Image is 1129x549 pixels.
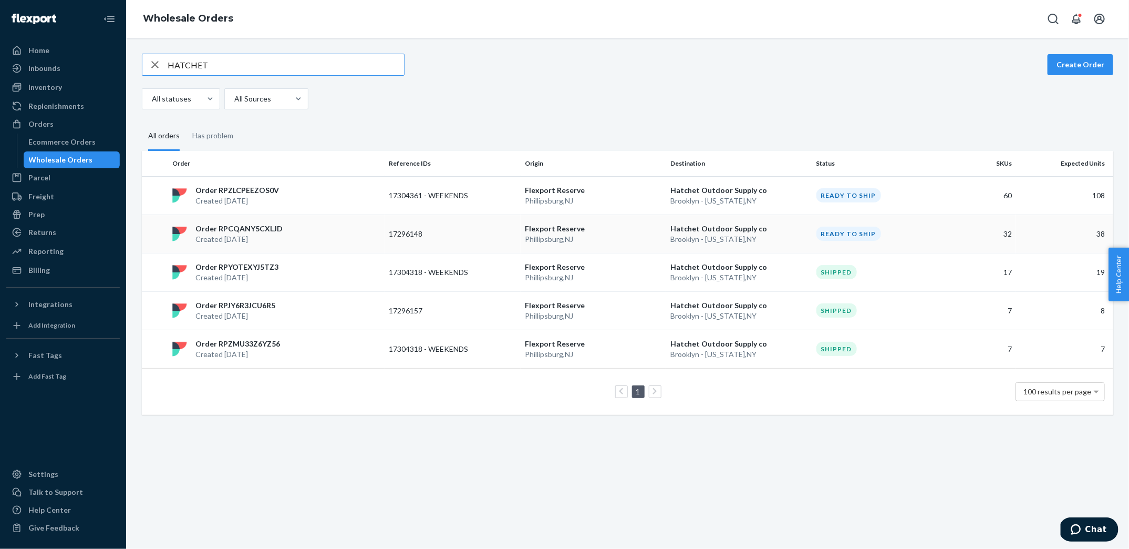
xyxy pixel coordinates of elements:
ol: breadcrumbs [134,4,242,34]
div: Settings [28,469,58,480]
p: Hatchet Outdoor Supply co [670,300,807,311]
th: Order [168,151,385,176]
p: Flexport Reserve [525,300,662,311]
p: Phillipsburg , NJ [525,234,662,245]
button: Open Search Box [1043,8,1064,29]
button: Open account menu [1089,8,1110,29]
td: 60 [948,176,1016,215]
th: Origin [521,151,666,176]
td: 7 [948,291,1016,330]
p: Phillipsburg , NJ [525,311,662,321]
td: 17 [948,253,1016,291]
div: Prep [28,209,45,220]
img: flexport logo [172,342,187,357]
p: Order RPZMU33Z6YZ56 [195,339,280,349]
div: Talk to Support [28,487,83,497]
p: Brooklyn - [US_STATE] , NY [670,196,807,206]
a: Wholesale Orders [143,13,233,24]
div: Integrations [28,299,72,310]
div: Ecommerce Orders [29,137,96,147]
div: Help Center [28,505,71,515]
td: 7 [1016,330,1113,368]
button: Create Order [1048,54,1113,75]
img: flexport logo [172,188,187,203]
a: Parcel [6,169,120,186]
a: Add Fast Tag [6,368,120,385]
input: Search orders [168,54,404,75]
div: Fast Tags [28,350,62,361]
a: Home [6,42,120,59]
a: Returns [6,224,120,241]
th: Destination [666,151,812,176]
p: Order RPJY6R3JCU6R5 [195,300,275,311]
button: Integrations [6,296,120,313]
td: 7 [948,330,1016,368]
div: All orders [148,122,180,151]
td: 19 [1016,253,1113,291]
th: Status [812,151,948,176]
p: Created [DATE] [195,196,279,206]
a: Page 1 is your current page [634,387,643,396]
a: Inventory [6,79,120,96]
p: 17304318 - WEEKENDS [389,344,473,354]
div: Replenishments [28,101,84,111]
a: Add Integration [6,317,120,334]
div: Shipped [816,265,857,279]
p: Phillipsburg , NJ [525,349,662,360]
div: Parcel [28,172,50,183]
p: Created [DATE] [195,272,278,283]
span: 100 results per page [1024,387,1092,396]
button: Talk to Support [6,484,120,501]
p: Flexport Reserve [525,339,662,349]
a: Help Center [6,502,120,518]
th: SKUs [948,151,1016,176]
p: Created [DATE] [195,349,280,360]
input: All statuses [151,94,152,104]
p: 17296157 [389,306,473,316]
td: 32 [948,215,1016,253]
p: Created [DATE] [195,234,283,245]
div: Add Integration [28,321,75,330]
div: Returns [28,227,56,238]
p: Brooklyn - [US_STATE] , NY [670,349,807,360]
button: Help Center [1109,248,1129,301]
img: flexport logo [172,265,187,280]
div: Has problem [192,122,233,149]
div: Give Feedback [28,523,79,533]
p: 17304361 - WEEKENDS [389,190,473,201]
a: Orders [6,116,120,133]
td: 38 [1016,215,1113,253]
a: Settings [6,466,120,483]
button: Give Feedback [6,520,120,536]
div: Add Fast Tag [28,372,66,381]
p: 17296148 [389,229,473,239]
a: Reporting [6,243,120,260]
div: Freight [28,191,54,202]
th: Reference IDs [385,151,521,176]
img: Flexport logo [12,14,56,24]
a: Prep [6,206,120,223]
div: Home [28,45,49,56]
img: flexport logo [172,227,187,241]
div: Orders [28,119,54,129]
div: Inbounds [28,63,60,74]
p: Brooklyn - [US_STATE] , NY [670,234,807,245]
input: All Sources [233,94,234,104]
button: Open notifications [1066,8,1087,29]
a: Wholesale Orders [24,151,120,168]
th: Expected Units [1016,151,1113,176]
button: Fast Tags [6,347,120,364]
a: Replenishments [6,98,120,115]
p: Brooklyn - [US_STATE] , NY [670,272,807,283]
div: Shipped [816,342,857,356]
div: Ready to ship [816,227,881,241]
p: Hatchet Outdoor Supply co [670,185,807,196]
p: Created [DATE] [195,311,275,321]
p: Flexport Reserve [525,223,662,234]
p: Order RPCQANY5CXLJD [195,223,283,234]
iframe: Opens a widget where you can chat to one of our agents [1061,517,1118,544]
a: Freight [6,188,120,205]
div: Wholesale Orders [29,155,93,165]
